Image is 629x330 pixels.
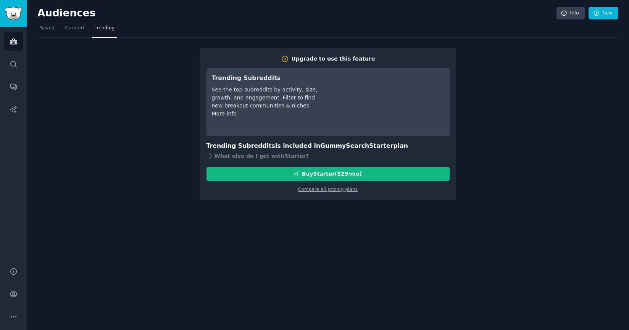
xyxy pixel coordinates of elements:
[92,22,117,38] a: Trending
[302,170,362,178] div: Buy Starter ($ 29 /mo )
[37,7,556,19] h2: Audiences
[212,111,237,117] a: More info
[292,55,375,63] div: Upgrade to use this feature
[63,22,87,38] a: Curated
[206,141,450,151] h3: Trending Subreddits is included in plan
[212,86,319,110] div: See the top subreddits by activity, size, growth, and engagement. Filter to find new breakout com...
[206,167,450,181] button: BuyStarter($29/mo)
[95,25,115,32] span: Trending
[330,74,444,131] iframe: YouTube video player
[298,187,358,192] a: Compare all pricing plans
[5,7,22,20] img: GummySearch logo
[556,7,585,20] a: Info
[589,7,618,20] a: New
[65,25,84,32] span: Curated
[37,22,57,38] a: Saved
[320,142,393,149] span: GummySearch Starter
[206,151,450,162] div: What else do I get with Starter ?
[212,74,319,83] h3: Trending Subreddits
[40,25,55,32] span: Saved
